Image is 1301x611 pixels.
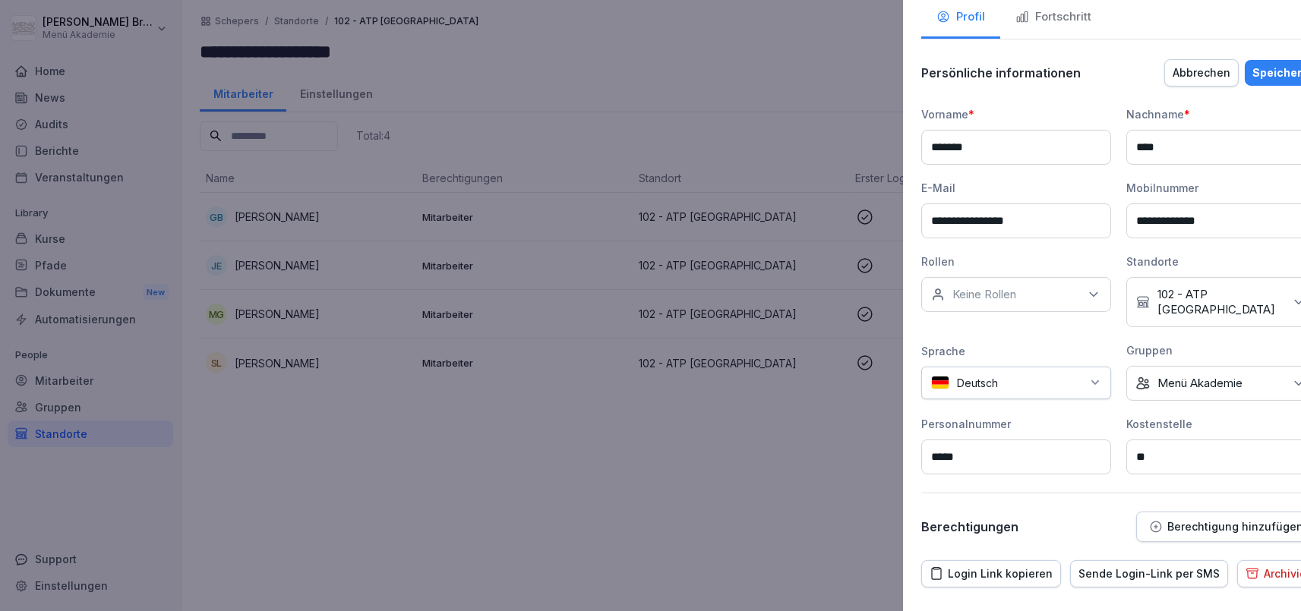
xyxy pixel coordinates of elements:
[921,180,1111,196] div: E-Mail
[1157,287,1284,317] p: 102 - ATP [GEOGRAPHIC_DATA]
[921,65,1081,80] p: Persönliche informationen
[921,343,1111,359] div: Sprache
[921,254,1111,269] div: Rollen
[1015,8,1091,26] div: Fortschritt
[936,8,985,26] div: Profil
[952,287,1016,302] p: Keine Rollen
[1078,565,1220,582] div: Sende Login-Link per SMS
[1173,65,1230,81] div: Abbrechen
[1070,560,1228,587] button: Sende Login-Link per SMS
[921,416,1111,432] div: Personalnummer
[921,106,1111,122] div: Vorname
[931,376,949,390] img: de.svg
[1164,59,1239,87] button: Abbrechen
[921,560,1061,587] button: Login Link kopieren
[921,367,1111,399] div: Deutsch
[1157,376,1243,391] p: Menü Akademie
[921,519,1018,534] p: Berechtigungen
[930,565,1053,582] div: Login Link kopieren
